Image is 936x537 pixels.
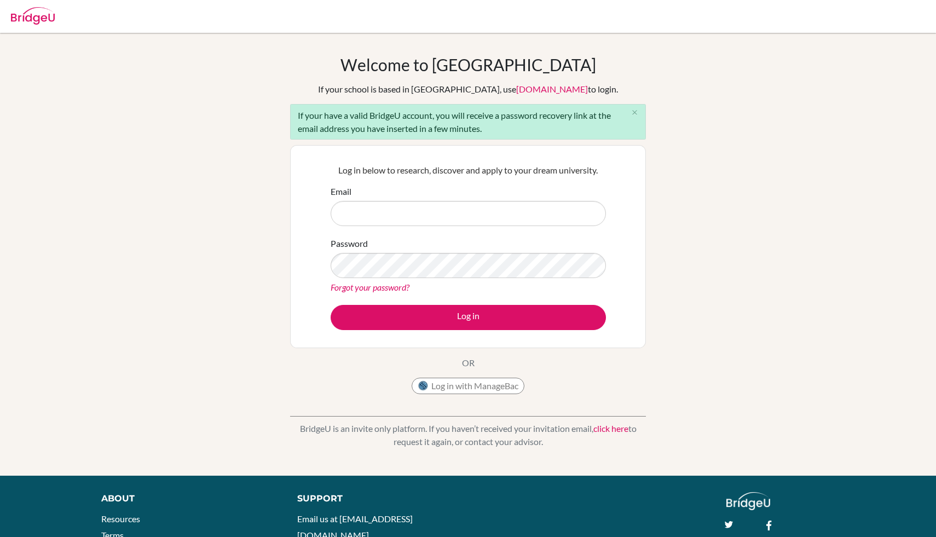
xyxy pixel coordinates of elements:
[593,423,628,434] a: click here
[726,492,771,510] img: logo_white@2x-f4f0deed5e89b7ecb1c2cc34c3e3d731f90f0f143d5ea2071677605dd97b5244.png
[101,492,273,505] div: About
[462,356,475,369] p: OR
[331,237,368,250] label: Password
[412,378,524,394] button: Log in with ManageBac
[101,513,140,524] a: Resources
[340,55,596,74] h1: Welcome to [GEOGRAPHIC_DATA]
[331,305,606,330] button: Log in
[623,105,645,121] button: Close
[631,108,639,117] i: close
[331,164,606,177] p: Log in below to research, discover and apply to your dream university.
[331,282,409,292] a: Forgot your password?
[290,422,646,448] p: BridgeU is an invite only platform. If you haven’t received your invitation email, to request it ...
[297,492,456,505] div: Support
[331,185,351,198] label: Email
[290,104,646,140] div: If your have a valid BridgeU account, you will receive a password recovery link at the email addr...
[318,83,618,96] div: If your school is based in [GEOGRAPHIC_DATA], use to login.
[516,84,588,94] a: [DOMAIN_NAME]
[11,7,55,25] img: Bridge-U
